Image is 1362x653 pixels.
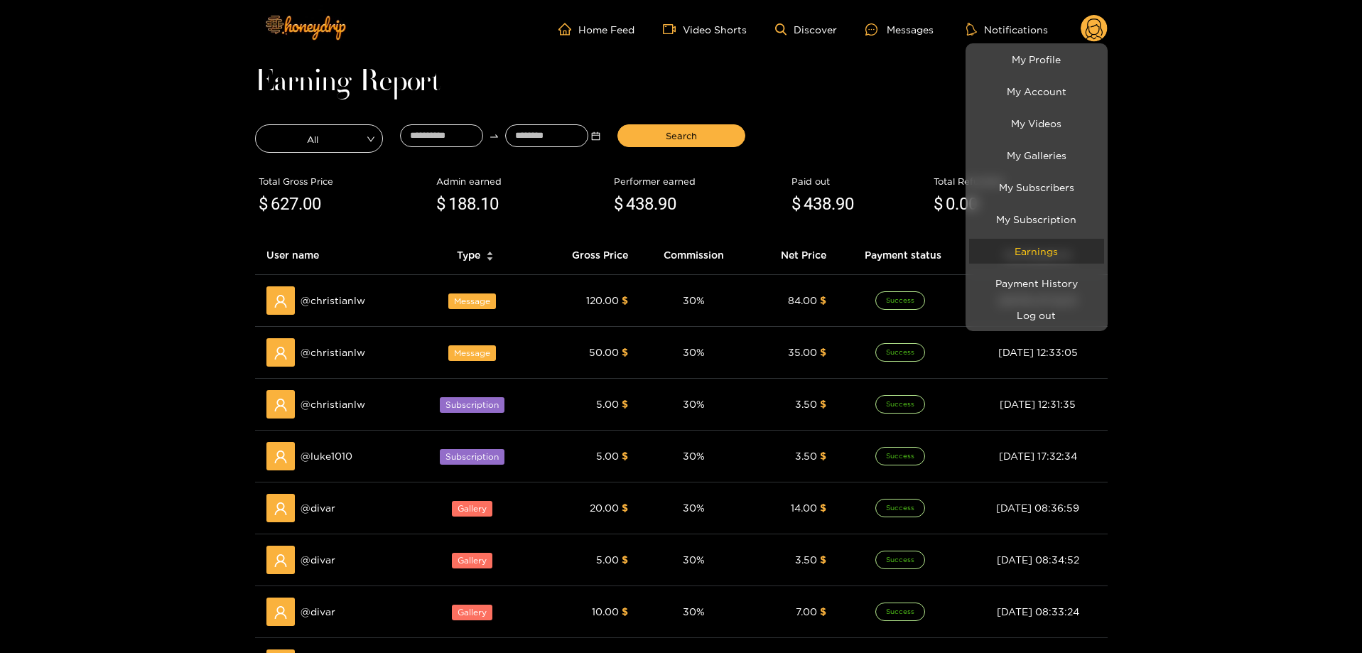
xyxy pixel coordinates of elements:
a: My Profile [969,47,1104,72]
a: My Galleries [969,143,1104,168]
button: Log out [969,303,1104,328]
a: Payment History [969,271,1104,296]
a: My Subscribers [969,175,1104,200]
a: Earnings [969,239,1104,264]
a: My Subscription [969,207,1104,232]
a: My Videos [969,111,1104,136]
a: My Account [969,79,1104,104]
